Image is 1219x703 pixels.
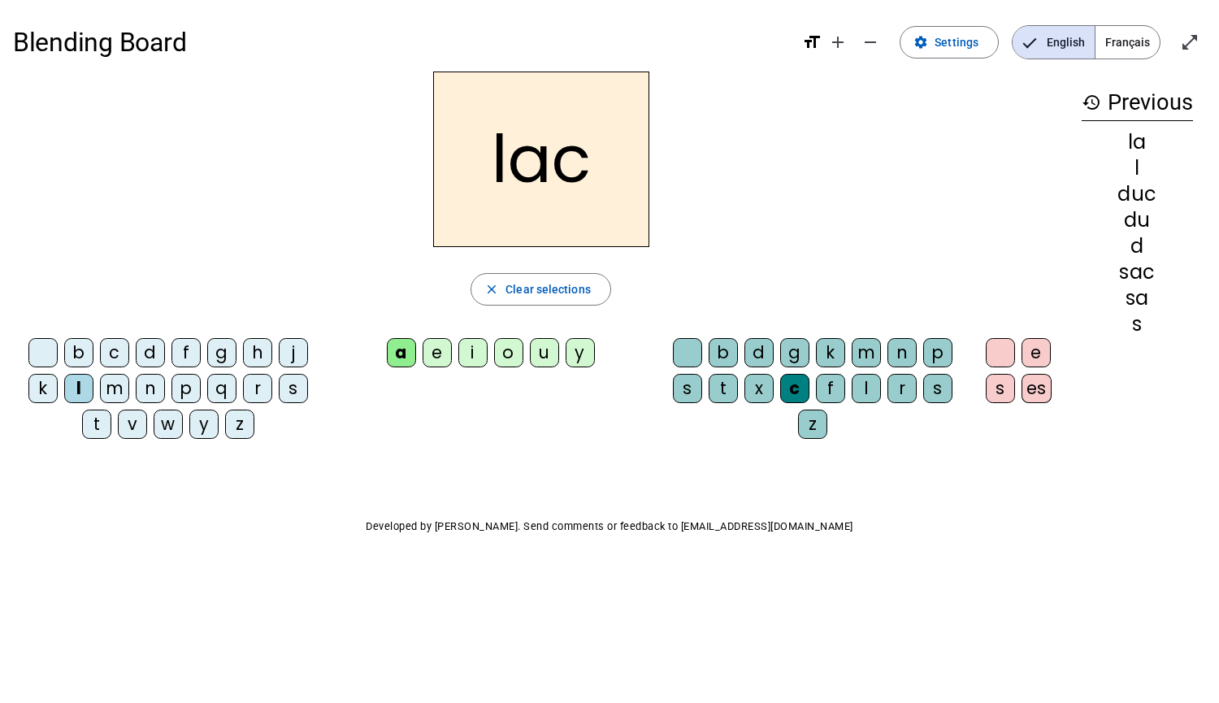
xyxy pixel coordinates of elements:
[935,33,978,52] span: Settings
[1082,237,1193,256] div: d
[1082,93,1101,112] mat-icon: history
[1082,184,1193,204] div: duc
[82,410,111,439] div: t
[279,338,308,367] div: j
[798,410,827,439] div: z
[913,35,928,50] mat-icon: settings
[136,374,165,403] div: n
[887,374,917,403] div: r
[530,338,559,367] div: u
[816,338,845,367] div: k
[471,273,611,306] button: Clear selections
[64,374,93,403] div: l
[923,338,952,367] div: p
[852,374,881,403] div: l
[673,374,702,403] div: s
[494,338,523,367] div: o
[852,338,881,367] div: m
[433,72,649,247] h2: lac
[207,374,236,403] div: q
[225,410,254,439] div: z
[709,374,738,403] div: t
[243,338,272,367] div: h
[780,338,809,367] div: g
[861,33,880,52] mat-icon: remove
[118,410,147,439] div: v
[1082,158,1193,178] div: l
[171,338,201,367] div: f
[458,338,488,367] div: i
[100,374,129,403] div: m
[1082,85,1193,121] h3: Previous
[505,280,591,299] span: Clear selections
[28,374,58,403] div: k
[243,374,272,403] div: r
[828,33,848,52] mat-icon: add
[1013,26,1095,59] span: English
[780,374,809,403] div: c
[1180,33,1199,52] mat-icon: open_in_full
[207,338,236,367] div: g
[64,338,93,367] div: b
[13,16,789,68] h1: Blending Board
[13,517,1206,536] p: Developed by [PERSON_NAME]. Send comments or feedback to [EMAIL_ADDRESS][DOMAIN_NAME]
[816,374,845,403] div: f
[423,338,452,367] div: e
[744,338,774,367] div: d
[484,282,499,297] mat-icon: close
[1022,374,1052,403] div: es
[887,338,917,367] div: n
[1095,26,1160,59] span: Français
[100,338,129,367] div: c
[709,338,738,367] div: b
[154,410,183,439] div: w
[1022,338,1051,367] div: e
[387,338,416,367] div: a
[279,374,308,403] div: s
[1173,26,1206,59] button: Enter full screen
[1082,315,1193,334] div: s
[986,374,1015,403] div: s
[822,26,854,59] button: Increase font size
[1082,263,1193,282] div: sac
[171,374,201,403] div: p
[1012,25,1160,59] mat-button-toggle-group: Language selection
[900,26,999,59] button: Settings
[854,26,887,59] button: Decrease font size
[802,33,822,52] mat-icon: format_size
[566,338,595,367] div: y
[1082,132,1193,152] div: la
[923,374,952,403] div: s
[1082,289,1193,308] div: sa
[1082,210,1193,230] div: du
[136,338,165,367] div: d
[189,410,219,439] div: y
[744,374,774,403] div: x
